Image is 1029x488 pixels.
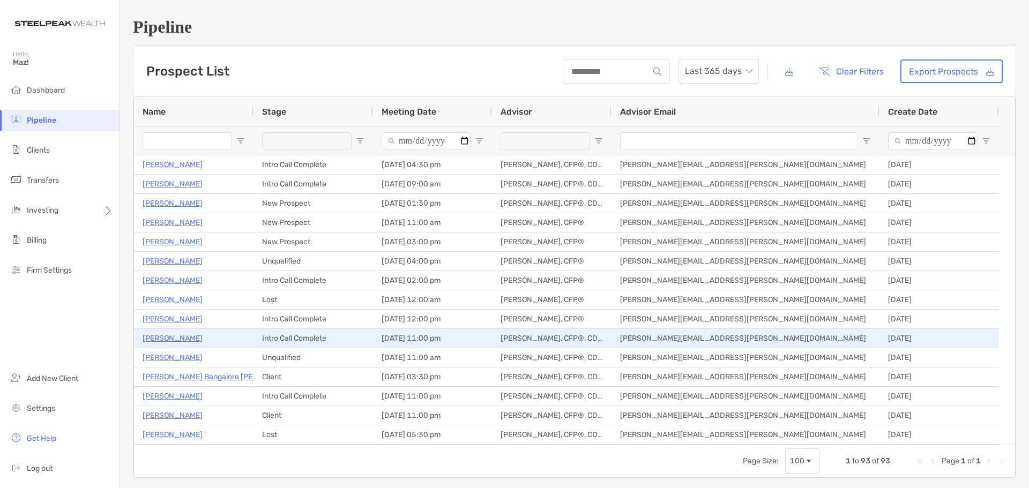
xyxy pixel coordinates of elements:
[253,175,373,193] div: Intro Call Complete
[492,425,612,444] div: [PERSON_NAME], CFP®, CDFA®
[253,348,373,367] div: Unqualified
[143,293,203,306] a: [PERSON_NAME]
[236,137,245,145] button: Open Filter Menu
[976,456,981,466] span: 1
[27,266,72,275] span: Firm Settings
[492,252,612,271] div: [PERSON_NAME], CFP®
[373,329,492,348] div: [DATE] 11:00 pm
[27,374,78,383] span: Add New Client
[253,290,373,309] div: Lost
[143,351,203,364] a: [PERSON_NAME]
[143,177,203,191] p: [PERSON_NAME]
[253,367,373,386] div: Client
[27,404,55,413] span: Settings
[790,456,804,466] div: 100
[879,213,999,232] div: [DATE]
[492,310,612,328] div: [PERSON_NAME], CFP®
[861,456,870,466] span: 93
[492,155,612,174] div: [PERSON_NAME], CFP®, CDFA®
[27,206,58,215] span: Investing
[133,17,1016,37] h1: Pipeline
[143,235,203,249] a: [PERSON_NAME]
[612,290,879,309] div: [PERSON_NAME][EMAIL_ADDRESS][PERSON_NAME][DOMAIN_NAME]
[373,406,492,425] div: [DATE] 11:00 pm
[492,232,612,251] div: [PERSON_NAME], CFP®
[492,367,612,386] div: [PERSON_NAME], CFP®, CDFA®
[879,406,999,425] div: [DATE]
[10,461,23,474] img: logout icon
[862,137,871,145] button: Open Filter Menu
[373,232,492,251] div: [DATE] 03:00 pm
[810,59,892,83] button: Clear Filters
[382,107,436,117] span: Meeting Date
[879,271,999,290] div: [DATE]
[356,137,364,145] button: Open Filter Menu
[373,425,492,444] div: [DATE] 05:30 pm
[685,59,752,83] span: Last 365 days
[612,425,879,444] div: [PERSON_NAME][EMAIL_ADDRESS][PERSON_NAME][DOMAIN_NAME]
[879,387,999,406] div: [DATE]
[262,107,286,117] span: Stage
[143,370,301,384] a: [PERSON_NAME] Bangalore [PERSON_NAME]
[27,116,56,125] span: Pipeline
[27,176,59,185] span: Transfers
[852,456,859,466] span: to
[879,290,999,309] div: [DATE]
[872,456,879,466] span: of
[10,203,23,216] img: investing icon
[373,175,492,193] div: [DATE] 09:00 am
[612,155,879,174] div: [PERSON_NAME][EMAIL_ADDRESS][PERSON_NAME][DOMAIN_NAME]
[27,146,50,155] span: Clients
[27,464,53,473] span: Log out
[492,329,612,348] div: [PERSON_NAME], CFP®, CDFA®
[10,233,23,246] img: billing icon
[27,236,47,245] span: Billing
[998,457,1006,466] div: Last Page
[612,367,879,386] div: [PERSON_NAME][EMAIL_ADDRESS][PERSON_NAME][DOMAIN_NAME]
[373,155,492,174] div: [DATE] 04:30 pm
[492,194,612,213] div: [PERSON_NAME], CFP®, CDFA®
[253,252,373,271] div: Unqualified
[253,387,373,406] div: Intro Call Complete
[942,456,959,466] span: Page
[253,329,373,348] div: Intro Call Complete
[879,175,999,193] div: [DATE]
[10,173,23,186] img: transfers icon
[13,58,113,67] span: Maz!
[253,310,373,328] div: Intro Call Complete
[879,425,999,444] div: [DATE]
[743,456,779,466] div: Page Size:
[373,310,492,328] div: [DATE] 12:00 pm
[929,457,937,466] div: Previous Page
[785,448,820,474] div: Page Size
[143,274,203,287] p: [PERSON_NAME]
[143,312,203,326] a: [PERSON_NAME]
[612,271,879,290] div: [PERSON_NAME][EMAIL_ADDRESS][PERSON_NAME][DOMAIN_NAME]
[501,107,532,117] span: Advisor
[967,456,974,466] span: of
[620,132,858,149] input: Advisor Email Filter Input
[253,232,373,251] div: New Prospect
[879,329,999,348] div: [DATE]
[900,59,1003,83] a: Export Prospects
[373,290,492,309] div: [DATE] 12:00 am
[612,213,879,232] div: [PERSON_NAME][EMAIL_ADDRESS][PERSON_NAME][DOMAIN_NAME]
[253,194,373,213] div: New Prospect
[143,216,203,229] a: [PERSON_NAME]
[10,431,23,444] img: get-help icon
[143,107,166,117] span: Name
[961,456,966,466] span: 1
[879,155,999,174] div: [DATE]
[475,137,483,145] button: Open Filter Menu
[373,387,492,406] div: [DATE] 11:00 pm
[143,389,203,403] a: [PERSON_NAME]
[492,175,612,193] div: [PERSON_NAME], CFP®, CDFA®
[10,143,23,156] img: clients icon
[373,271,492,290] div: [DATE] 02:00 pm
[143,409,203,422] p: [PERSON_NAME]
[846,456,851,466] span: 1
[253,155,373,174] div: Intro Call Complete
